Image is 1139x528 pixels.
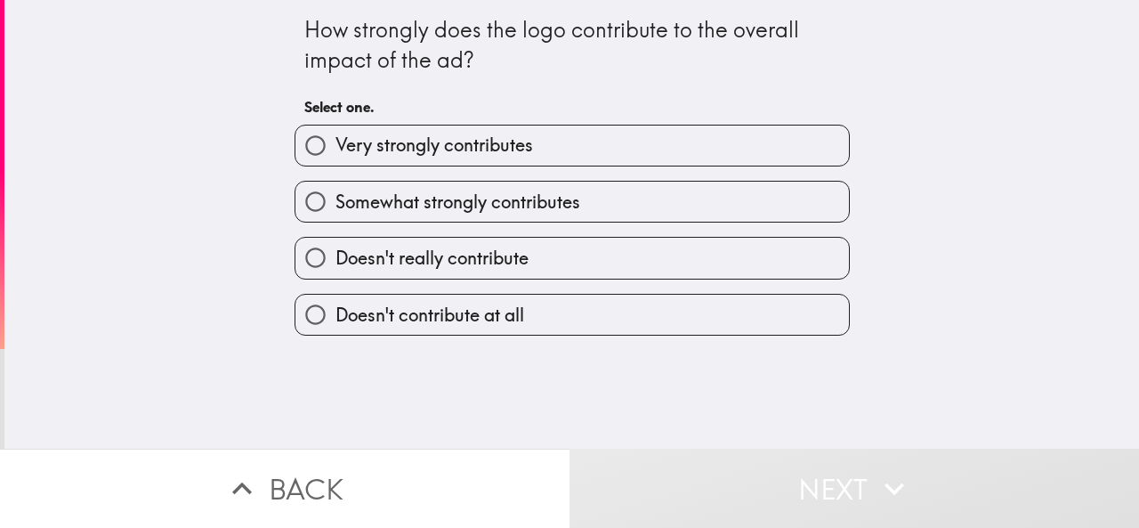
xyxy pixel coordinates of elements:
[335,190,580,215] span: Somewhat strongly contributes
[335,303,524,328] span: Doesn't contribute at all
[295,126,849,166] button: Very strongly contributes
[569,449,1139,528] button: Next
[304,97,840,117] h6: Select one.
[304,15,840,75] div: How strongly does the logo contribute to the overall impact of the ad?
[295,238,849,278] button: Doesn't really contribute
[335,246,529,271] span: Doesn't really contribute
[295,182,849,222] button: Somewhat strongly contributes
[295,295,849,335] button: Doesn't contribute at all
[335,133,533,158] span: Very strongly contributes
